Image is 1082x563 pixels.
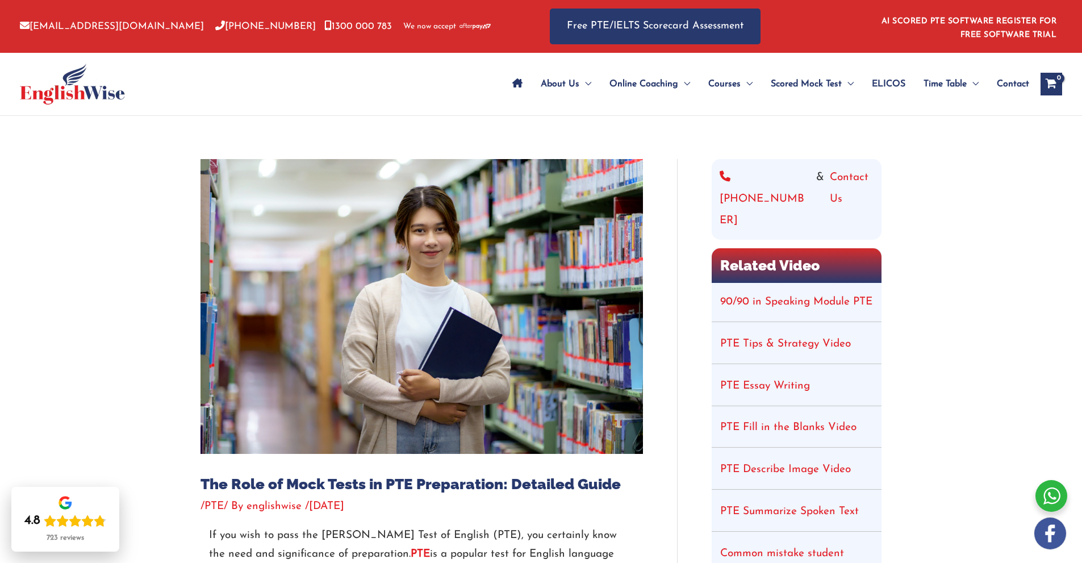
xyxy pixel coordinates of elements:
a: PTE [411,549,430,560]
a: PTE [204,501,224,512]
a: Contact Us [830,167,874,232]
div: / / By / [200,499,643,515]
span: Contact [997,64,1029,104]
a: About UsMenu Toggle [532,64,600,104]
span: Menu Toggle [579,64,591,104]
a: Time TableMenu Toggle [914,64,988,104]
a: Online CoachingMenu Toggle [600,64,699,104]
img: Afterpay-Logo [459,23,491,30]
img: cropped-ew-logo [20,64,125,105]
a: PTE Summarize Spoken Text [720,506,859,517]
span: Menu Toggle [678,64,690,104]
span: ELICOS [872,64,905,104]
a: CoursesMenu Toggle [699,64,762,104]
span: Menu Toggle [967,64,979,104]
span: About Us [541,64,579,104]
span: [DATE] [309,501,344,512]
a: PTE Fill in the Blanks Video [720,422,857,433]
a: Free PTE/IELTS Scorecard Assessment [550,9,761,44]
a: AI SCORED PTE SOFTWARE REGISTER FOR FREE SOFTWARE TRIAL [882,17,1057,39]
h1: The Role of Mock Tests in PTE Preparation: Detailed Guide [200,476,643,493]
span: Courses [708,64,741,104]
aside: Header Widget 1 [875,8,1062,45]
a: [PHONE_NUMBER] [215,22,316,31]
div: Rating: 4.8 out of 5 [24,513,106,529]
span: Menu Toggle [842,64,854,104]
span: englishwise [247,501,302,512]
span: Scored Mock Test [771,64,842,104]
a: ELICOS [863,64,914,104]
a: Contact [988,64,1029,104]
span: Time Table [924,64,967,104]
a: View Shopping Cart, empty [1041,73,1062,95]
a: 1300 000 783 [324,22,392,31]
span: We now accept [403,21,456,32]
a: [PHONE_NUMBER] [720,167,811,232]
div: & [720,167,874,232]
a: PTE Essay Writing [720,381,810,391]
a: Scored Mock TestMenu Toggle [762,64,863,104]
span: Online Coaching [609,64,678,104]
a: 90/90 in Speaking Module PTE [720,297,872,307]
a: PTE Describe Image Video [720,464,851,475]
a: englishwise [247,501,305,512]
a: [EMAIL_ADDRESS][DOMAIN_NAME] [20,22,204,31]
div: 723 reviews [47,533,84,543]
div: 4.8 [24,513,40,529]
nav: Site Navigation: Main Menu [503,64,1029,104]
span: Menu Toggle [741,64,753,104]
img: white-facebook.png [1034,518,1066,549]
h2: Related Video [712,248,882,283]
a: PTE Tips & Strategy Video [720,339,851,349]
